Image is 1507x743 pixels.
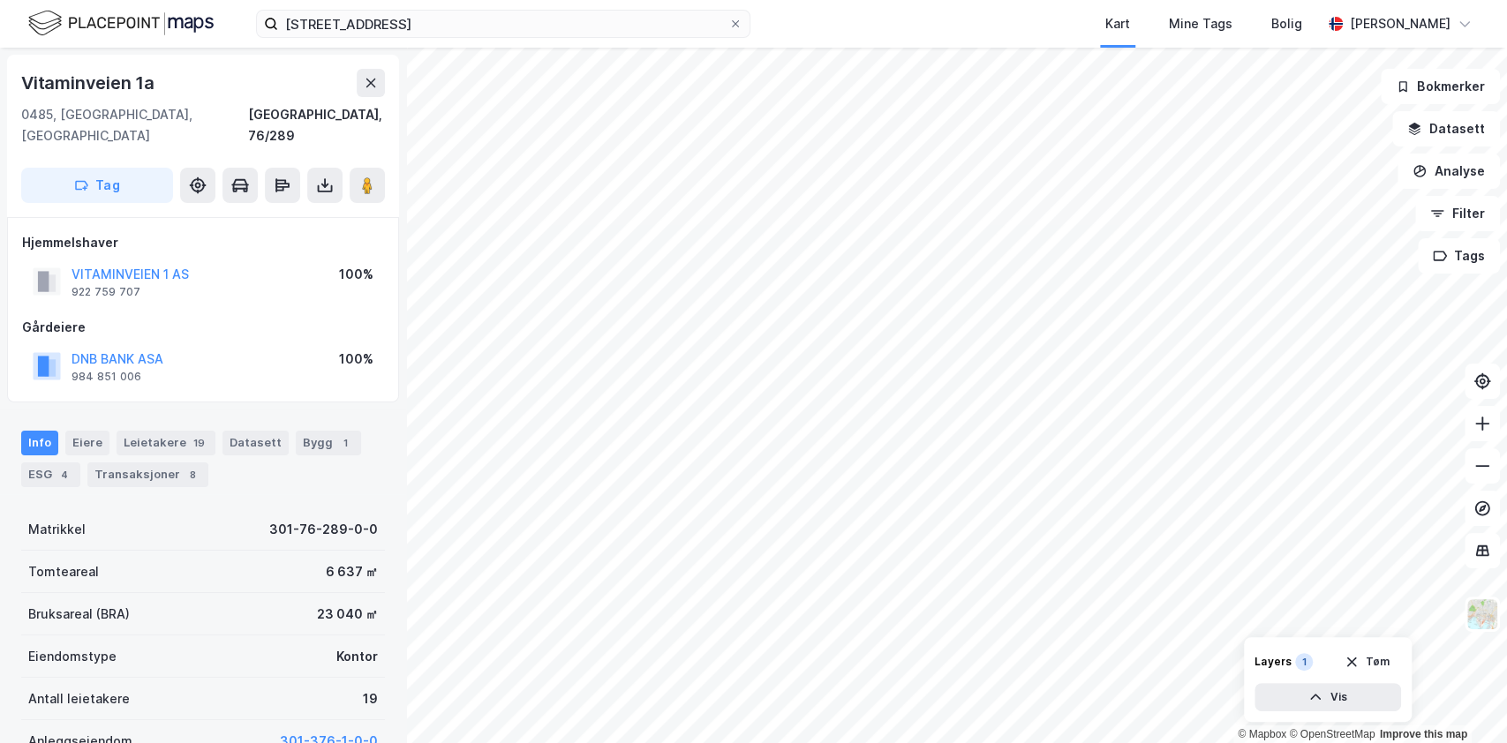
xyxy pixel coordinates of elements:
[1350,13,1450,34] div: [PERSON_NAME]
[22,317,384,338] div: Gårdeiere
[1238,728,1286,740] a: Mapbox
[28,646,117,667] div: Eiendomstype
[87,462,208,487] div: Transaksjoner
[21,168,173,203] button: Tag
[1392,111,1500,146] button: Datasett
[1255,655,1292,669] div: Layers
[1381,69,1500,104] button: Bokmerker
[269,519,378,540] div: 301-76-289-0-0
[1398,154,1500,189] button: Analyse
[28,561,99,582] div: Tomteareal
[117,431,215,455] div: Leietakere
[28,604,130,625] div: Bruksareal (BRA)
[21,462,80,487] div: ESG
[28,8,214,39] img: logo.f888ab2527a4732fd821a326f86c7f29.svg
[22,232,384,253] div: Hjemmelshaver
[21,431,58,455] div: Info
[1169,13,1232,34] div: Mine Tags
[184,466,201,484] div: 8
[317,604,378,625] div: 23 040 ㎡
[72,285,140,299] div: 922 759 707
[1289,728,1375,740] a: OpenStreetMap
[1105,13,1130,34] div: Kart
[1466,597,1499,631] img: Z
[296,431,361,455] div: Bygg
[339,349,373,370] div: 100%
[339,264,373,285] div: 100%
[1418,238,1500,274] button: Tags
[21,104,248,146] div: 0485, [GEOGRAPHIC_DATA], [GEOGRAPHIC_DATA]
[222,431,289,455] div: Datasett
[28,688,130,709] div: Antall leietakere
[1380,728,1467,740] a: Improve this map
[1415,196,1500,231] button: Filter
[336,434,354,452] div: 1
[248,104,385,146] div: [GEOGRAPHIC_DATA], 76/289
[278,11,728,37] input: Søk på adresse, matrikkel, gårdeiere, leietakere eller personer
[363,688,378,709] div: 19
[1419,658,1507,743] div: Kontrollprogram for chat
[21,69,158,97] div: Vitaminveien 1a
[326,561,378,582] div: 6 637 ㎡
[1255,683,1401,711] button: Vis
[1295,653,1313,671] div: 1
[28,519,86,540] div: Matrikkel
[1333,648,1401,676] button: Tøm
[1271,13,1302,34] div: Bolig
[1419,658,1507,743] iframe: Chat Widget
[56,466,73,484] div: 4
[65,431,109,455] div: Eiere
[336,646,378,667] div: Kontor
[72,370,141,384] div: 984 851 006
[190,434,208,452] div: 19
